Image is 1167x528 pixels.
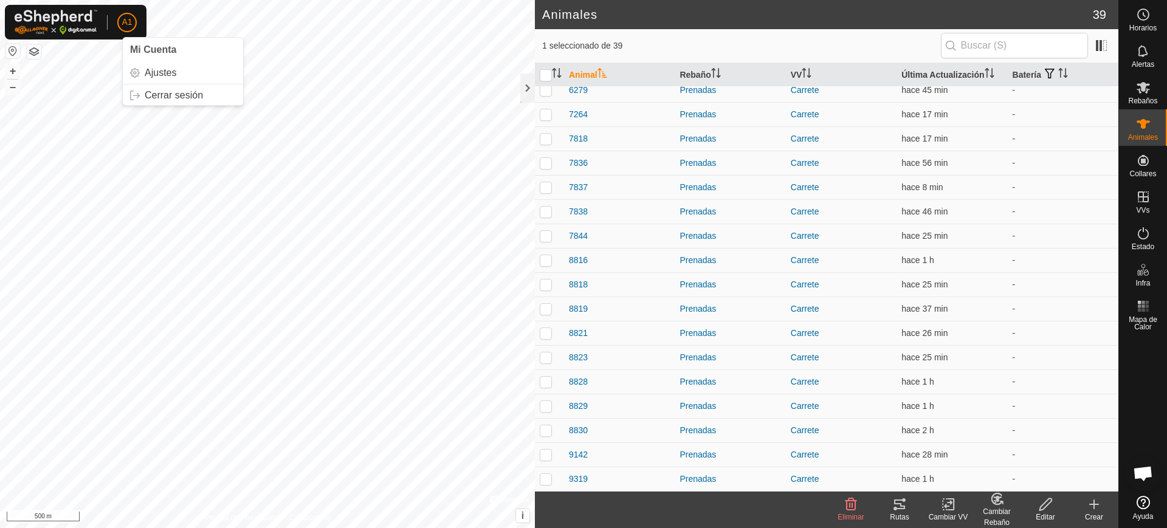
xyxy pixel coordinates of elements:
[27,44,41,59] button: Capas del Mapa
[1008,151,1118,175] td: -
[941,33,1088,58] input: Buscar (S)
[680,230,780,242] div: Prenadas
[901,182,943,192] span: 1 oct 2025, 12:27
[791,85,819,95] a: Carrete
[791,352,819,362] a: Carrete
[680,132,780,145] div: Prenadas
[791,377,819,386] a: Carrete
[791,279,819,289] a: Carrete
[569,108,588,121] span: 7264
[552,70,562,80] p-sorticon: Activar para ordenar
[802,70,811,80] p-sorticon: Activar para ordenar
[791,109,819,119] a: Carrete
[791,182,819,192] a: Carrete
[516,509,529,523] button: i
[569,278,588,291] span: 8818
[901,377,934,386] span: 1 oct 2025, 11:18
[15,10,97,35] img: Logo Gallagher
[901,279,948,289] span: 1 oct 2025, 12:10
[680,473,780,485] div: Prenadas
[569,230,588,242] span: 7844
[680,84,780,97] div: Prenadas
[5,64,20,78] button: +
[123,63,243,83] a: Ajustes
[680,448,780,461] div: Prenadas
[289,512,330,523] a: Contáctenos
[680,424,780,437] div: Prenadas
[569,303,588,315] span: 8819
[569,400,588,413] span: 8829
[1093,5,1106,24] span: 39
[597,70,607,80] p-sorticon: Activar para ordenar
[145,91,203,100] span: Cerrar sesión
[1008,248,1118,272] td: -
[1136,207,1149,214] span: VVs
[791,255,819,265] a: Carrete
[123,86,243,105] a: Cerrar sesión
[680,400,780,413] div: Prenadas
[901,328,948,338] span: 1 oct 2025, 12:09
[680,327,780,340] div: Prenadas
[791,207,819,216] a: Carrete
[901,401,934,411] span: 1 oct 2025, 11:19
[1132,243,1154,250] span: Estado
[569,157,588,170] span: 7836
[1135,279,1150,287] span: Infra
[901,255,934,265] span: 1 oct 2025, 11:08
[875,512,924,523] div: Rutas
[838,513,864,521] span: Eliminar
[680,181,780,194] div: Prenadas
[1008,199,1118,224] td: -
[1008,126,1118,151] td: -
[675,63,785,87] th: Rebaño
[901,304,948,314] span: 1 oct 2025, 11:58
[791,134,819,143] a: Carrete
[680,108,780,121] div: Prenadas
[901,231,948,241] span: 1 oct 2025, 12:10
[791,158,819,168] a: Carrete
[1008,297,1118,321] td: -
[1129,24,1157,32] span: Horarios
[1122,316,1164,331] span: Mapa de Calor
[901,450,948,459] span: 1 oct 2025, 12:07
[972,506,1021,528] div: Cambiar Rebaño
[1008,394,1118,418] td: -
[569,351,588,364] span: 8823
[924,512,972,523] div: Cambiar VV
[901,85,948,95] span: 1 oct 2025, 11:50
[680,205,780,218] div: Prenadas
[569,132,588,145] span: 7818
[1008,467,1118,491] td: -
[786,63,897,87] th: VV
[1008,321,1118,345] td: -
[542,39,941,52] span: 1 seleccionado de 39
[1132,61,1154,68] span: Alertas
[1008,442,1118,467] td: -
[542,7,1093,22] h2: Animales
[1008,369,1118,394] td: -
[1008,345,1118,369] td: -
[1128,134,1158,141] span: Animales
[1008,78,1118,102] td: -
[1125,455,1162,492] div: Chat abierto
[901,134,948,143] span: 1 oct 2025, 12:18
[901,425,934,435] span: 1 oct 2025, 9:49
[1133,513,1154,520] span: Ayuda
[680,375,780,388] div: Prenadas
[1119,491,1167,525] a: Ayuda
[1008,102,1118,126] td: -
[5,80,20,94] button: –
[1070,512,1118,523] div: Crear
[901,109,948,119] span: 1 oct 2025, 12:17
[1008,418,1118,442] td: -
[680,303,780,315] div: Prenadas
[680,157,780,170] div: Prenadas
[791,425,819,435] a: Carrete
[1129,170,1156,177] span: Collares
[130,44,176,55] span: Mi Cuenta
[5,44,20,58] button: Restablecer Mapa
[680,351,780,364] div: Prenadas
[1008,272,1118,297] td: -
[564,63,675,87] th: Animal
